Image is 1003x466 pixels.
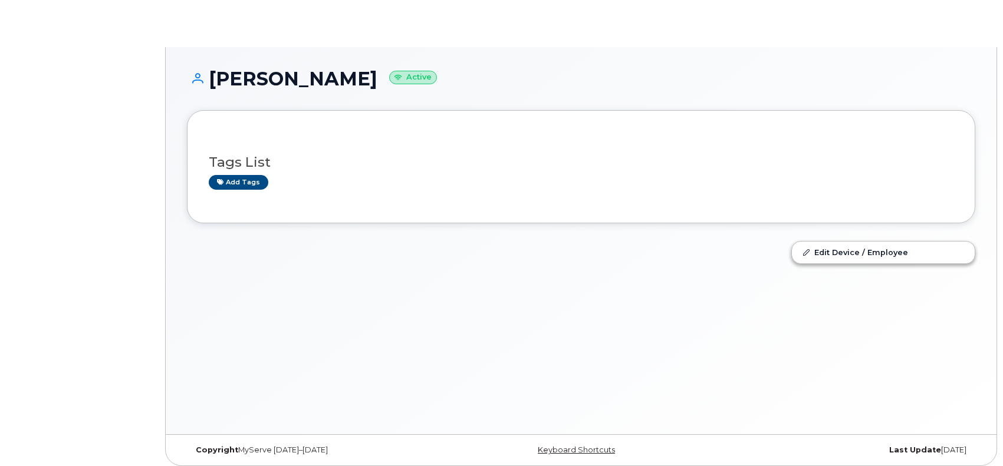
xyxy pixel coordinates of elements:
h3: Tags List [209,155,953,170]
a: Add tags [209,175,268,190]
strong: Last Update [889,445,941,454]
div: [DATE] [712,445,975,455]
div: MyServe [DATE]–[DATE] [187,445,450,455]
h1: [PERSON_NAME] [187,68,975,89]
small: Active [389,71,437,84]
strong: Copyright [196,445,238,454]
a: Keyboard Shortcuts [538,445,615,454]
a: Edit Device / Employee [792,242,975,263]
